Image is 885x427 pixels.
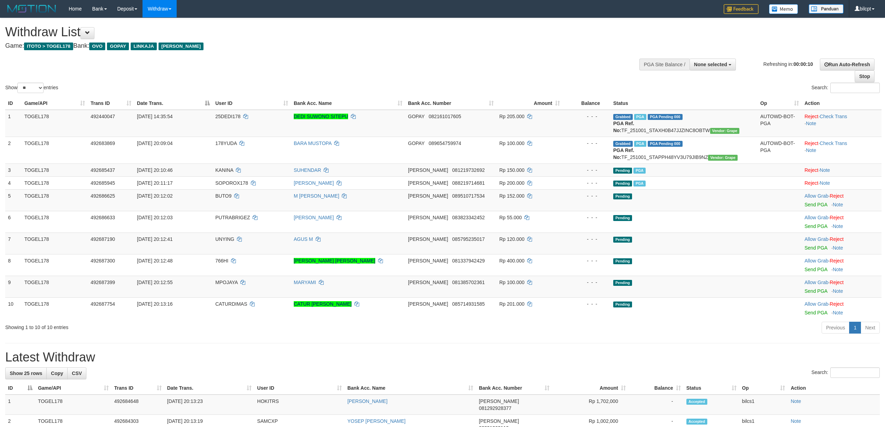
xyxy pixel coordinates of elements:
[22,110,88,137] td: TOGEL178
[408,180,448,186] span: [PERSON_NAME]
[565,300,608,307] div: - - -
[476,382,552,395] th: Bank Acc. Number: activate to sort column ascending
[855,70,875,82] a: Stop
[5,382,35,395] th: ID: activate to sort column descending
[111,395,164,415] td: 492684648
[565,279,608,286] div: - - -
[10,371,42,376] span: Show 25 rows
[347,398,387,404] a: [PERSON_NAME]
[563,97,610,110] th: Balance
[805,202,827,207] a: Send PGA
[215,301,247,307] span: CATURDIMAS
[830,301,844,307] a: Reject
[757,110,802,137] td: AUTOWD-BOT-PGA
[22,254,88,276] td: TOGEL178
[452,193,485,199] span: Copy 089510717534 to clipboard
[710,128,740,134] span: Vendor URL: https://settle31.1velocity.biz
[408,193,448,199] span: [PERSON_NAME]
[46,367,68,379] a: Copy
[833,245,843,251] a: Note
[88,97,134,110] th: Trans ID: activate to sort column ascending
[788,382,880,395] th: Action
[820,140,847,146] a: Check Trans
[91,301,115,307] span: 492687754
[91,167,115,173] span: 492685437
[5,211,22,232] td: 6
[809,4,844,14] img: panduan.png
[613,215,632,221] span: Pending
[805,236,828,242] a: Allow Grab
[708,155,738,161] span: Vendor URL: https://settle31.1velocity.biz
[830,215,844,220] a: Reject
[820,180,830,186] a: Note
[294,280,316,285] a: MARYAMI
[5,137,22,163] td: 2
[215,236,234,242] span: UNYING
[91,280,115,285] span: 492687399
[610,97,757,110] th: Status
[499,140,524,146] span: Rp 100.000
[830,83,880,93] input: Search:
[408,215,448,220] span: [PERSON_NAME]
[833,267,843,272] a: Note
[408,140,424,146] span: GOPAY
[499,236,524,242] span: Rp 120.000
[629,382,684,395] th: Balance: activate to sort column ascending
[5,25,583,39] h1: Withdraw List
[137,180,172,186] span: [DATE] 20:11:17
[805,140,818,146] a: Reject
[67,367,86,379] a: CSV
[5,350,880,364] h1: Latest Withdraw
[820,114,847,119] a: Check Trans
[497,97,563,110] th: Amount: activate to sort column ascending
[452,215,485,220] span: Copy 083823342452 to clipboard
[802,110,882,137] td: · ·
[5,321,363,331] div: Showing 1 to 10 of 10 entries
[811,367,880,378] label: Search:
[294,114,348,119] a: DEDI SUWONO SITEPU
[215,215,250,220] span: PUTRABRIGEZ
[802,297,882,319] td: ·
[91,258,115,264] span: 492687300
[91,140,115,146] span: 492683869
[629,395,684,415] td: -
[805,301,828,307] a: Allow Grab
[22,137,88,163] td: TOGEL178
[833,288,843,294] a: Note
[5,110,22,137] td: 1
[164,395,255,415] td: [DATE] 20:13:23
[805,245,827,251] a: Send PGA
[639,59,690,70] div: PGA Site Balance /
[479,418,519,424] span: [PERSON_NAME]
[565,192,608,199] div: - - -
[769,4,798,14] img: Button%20Memo.svg
[294,236,313,242] a: AGUS M
[291,97,405,110] th: Bank Acc. Name: activate to sort column ascending
[802,254,882,276] td: ·
[791,418,801,424] a: Note
[833,223,843,229] a: Note
[805,280,830,285] span: ·
[861,322,880,334] a: Next
[159,43,203,50] span: [PERSON_NAME]
[613,193,632,199] span: Pending
[405,97,497,110] th: Bank Acc. Number: activate to sort column ascending
[565,214,608,221] div: - - -
[35,382,111,395] th: Game/API: activate to sort column ascending
[137,236,172,242] span: [DATE] 20:12:41
[686,419,707,425] span: Accepted
[830,193,844,199] a: Reject
[811,83,880,93] label: Search:
[22,189,88,211] td: TOGEL178
[254,395,345,415] td: HOKITRS
[408,258,448,264] span: [PERSON_NAME]
[137,301,172,307] span: [DATE] 20:13:16
[107,43,129,50] span: GOPAY
[91,215,115,220] span: 492686633
[137,140,172,146] span: [DATE] 20:09:04
[5,254,22,276] td: 8
[5,163,22,176] td: 3
[347,418,406,424] a: YOSEP [PERSON_NAME]
[802,276,882,297] td: ·
[213,97,291,110] th: User ID: activate to sort column ascending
